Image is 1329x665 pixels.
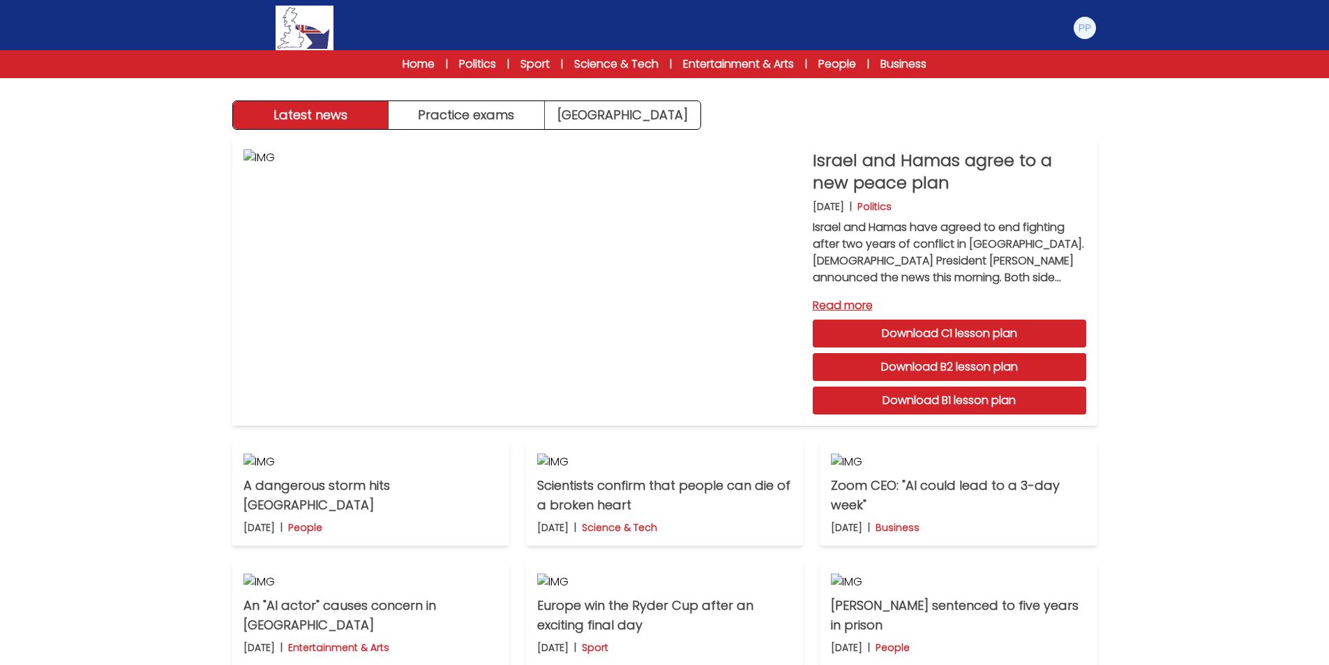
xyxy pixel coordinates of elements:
[526,442,803,546] a: IMG Scientists confirm that people can die of a broken heart [DATE] | Science & Tech
[446,57,448,71] span: |
[288,521,322,535] p: People
[233,101,389,129] button: Latest news
[831,641,862,655] p: [DATE]
[820,442,1097,546] a: IMG Zoom CEO: "AI could lead to a 3-day week" [DATE] | Business
[243,574,498,590] img: IMG
[243,521,275,535] p: [DATE]
[537,641,569,655] p: [DATE]
[876,641,910,655] p: People
[683,56,794,73] a: Entertainment & Arts
[813,387,1086,414] a: Download B1 lesson plan
[831,476,1086,515] p: Zoom CEO: "AI could lead to a 3-day week"
[280,641,283,655] b: |
[805,57,807,71] span: |
[537,574,792,590] img: IMG
[561,57,563,71] span: |
[243,454,498,470] img: IMG
[813,320,1086,348] a: Download C1 lesson plan
[813,219,1086,286] p: Israel and Hamas have agreed to end fighting after two years of conflict in [GEOGRAPHIC_DATA]. [D...
[574,521,576,535] b: |
[243,149,802,414] img: IMG
[831,596,1086,635] p: [PERSON_NAME] sentenced to five years in prison
[243,476,498,515] p: A dangerous storm hits [GEOGRAPHIC_DATA]
[831,521,862,535] p: [DATE]
[574,56,659,73] a: Science & Tech
[537,476,792,515] p: Scientists confirm that people can die of a broken heart
[813,200,844,214] p: [DATE]
[670,57,672,71] span: |
[818,56,856,73] a: People
[545,101,700,129] a: [GEOGRAPHIC_DATA]
[868,521,870,535] b: |
[537,596,792,635] p: Europe win the Ryder Cup after an exciting final day
[876,521,919,535] p: Business
[813,353,1086,381] a: Download B2 lesson plan
[857,200,892,214] p: Politics
[582,641,608,655] p: Sport
[537,521,569,535] p: [DATE]
[574,641,576,655] b: |
[1074,17,1096,39] img: Paola Proto
[459,56,496,73] a: Politics
[232,6,377,50] a: Logo
[867,57,869,71] span: |
[276,6,333,50] img: Logo
[232,442,509,546] a: IMG A dangerous storm hits [GEOGRAPHIC_DATA] [DATE] | People
[280,521,283,535] b: |
[831,574,1086,590] img: IMG
[850,200,852,214] b: |
[243,596,498,635] p: An "AI actor" causes concern in [GEOGRAPHIC_DATA]
[813,297,1086,314] a: Read more
[813,149,1086,194] p: Israel and Hamas agree to a new peace plan
[880,56,926,73] a: Business
[831,454,1086,470] img: IMG
[243,641,275,655] p: [DATE]
[288,641,389,655] p: Entertainment & Arts
[537,454,792,470] img: IMG
[582,521,657,535] p: Science & Tech
[389,101,545,129] button: Practice exams
[507,57,509,71] span: |
[403,56,435,73] a: Home
[520,56,550,73] a: Sport
[868,641,870,655] b: |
